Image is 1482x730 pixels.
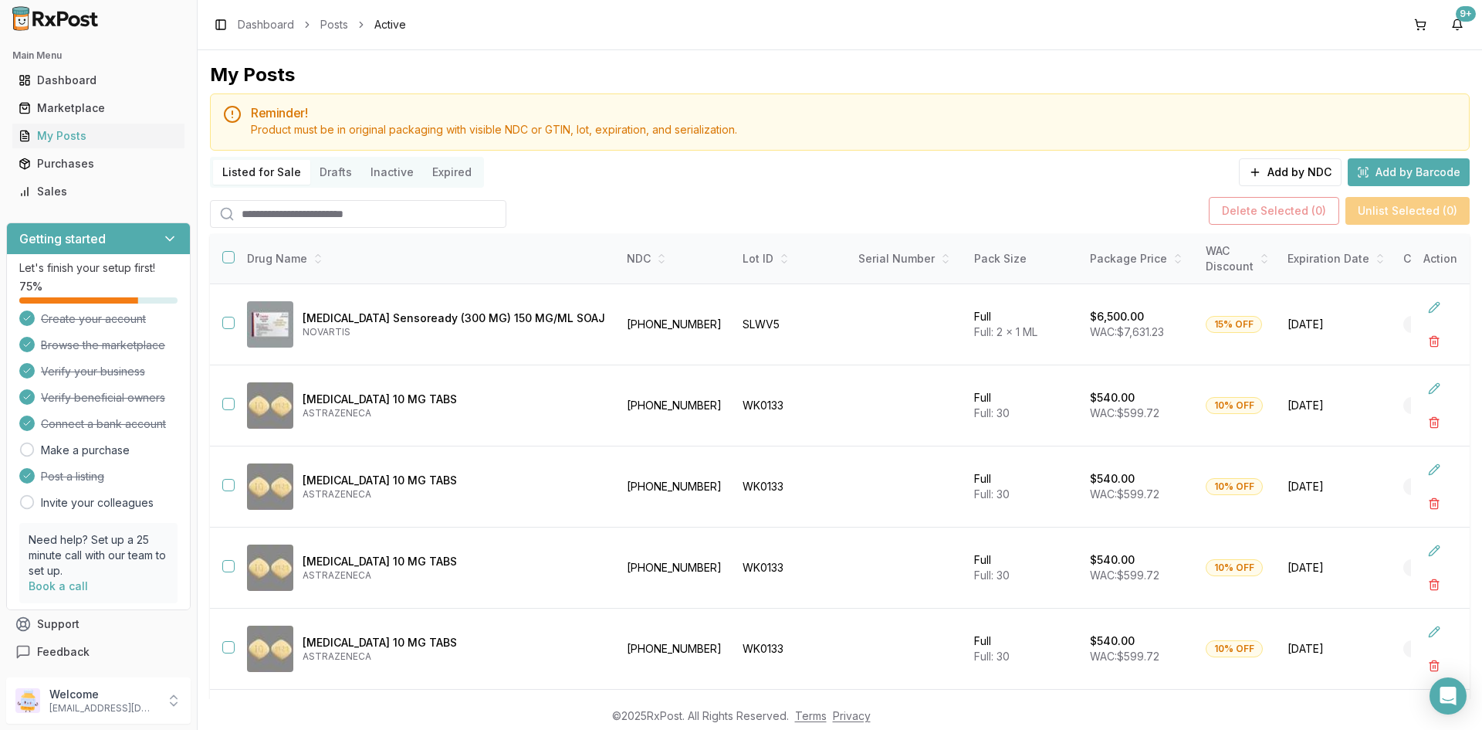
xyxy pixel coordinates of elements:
[617,609,733,690] td: [PHONE_NUMBER]
[974,569,1010,582] span: Full: 30
[361,160,423,185] button: Inactive
[1403,478,1470,495] div: Brand New
[6,96,191,121] button: Marketplace
[41,338,165,353] span: Browse the marketplace
[247,301,293,348] img: Cosentyx Sensoready (300 MG) 150 MG/ML SOAJ
[733,446,849,528] td: WK0133
[1348,158,1470,186] button: Add by Barcode
[1206,243,1269,274] div: WAC Discount
[303,635,605,650] p: [MEDICAL_DATA] 10 MG TABS
[733,284,849,365] td: SLWV5
[1287,641,1385,657] span: [DATE]
[41,390,165,406] span: Verify beneficial owners
[41,443,130,458] a: Make a purchase
[12,178,184,205] a: Sales
[41,469,104,484] span: Post a listing
[15,688,40,713] img: User avatar
[49,687,157,702] p: Welcome
[423,160,481,185] button: Expired
[247,626,293,672] img: Farxiga 10 MG TABS
[1420,537,1448,565] button: Edit
[1403,559,1470,576] div: Brand New
[210,63,295,87] div: My Posts
[1445,12,1470,37] button: 9+
[965,528,1081,609] td: Full
[1420,571,1448,599] button: Delete
[1090,390,1135,406] p: $540.00
[1420,456,1448,484] button: Edit
[6,638,191,666] button: Feedback
[251,107,1457,119] h5: Reminder!
[1090,325,1164,338] span: WAC: $7,631.23
[247,251,605,267] div: Drug Name
[6,6,105,31] img: RxPost Logo
[29,532,168,579] p: Need help? Set up a 25 minute call with our team to set up.
[1090,309,1144,324] p: $6,500.00
[6,68,191,93] button: Dashboard
[29,579,88,592] a: Book a call
[1403,640,1470,657] div: Brand New
[1287,317,1385,332] span: [DATE]
[617,284,733,365] td: [PHONE_NUMBER]
[617,528,733,609] td: [PHONE_NUMBER]
[1420,652,1448,680] button: Delete
[41,416,166,432] span: Connect a bank account
[6,179,191,204] button: Sales
[6,124,191,148] button: My Posts
[247,382,293,429] img: Farxiga 10 MG TABS
[247,463,293,510] img: Farxiga 10 MG TABS
[733,609,849,690] td: WK0133
[617,365,733,446] td: [PHONE_NUMBER]
[1090,569,1159,582] span: WAC: $599.72
[974,650,1010,663] span: Full: 30
[1090,406,1159,419] span: WAC: $599.72
[1403,397,1470,414] div: Brand New
[19,229,106,248] h3: Getting started
[627,251,724,267] div: NDC
[247,545,293,591] img: Farxiga 10 MG TABS
[374,17,406,32] span: Active
[238,17,294,32] a: Dashboard
[1239,158,1342,186] button: Add by NDC
[1420,409,1448,436] button: Delete
[49,702,157,715] p: [EMAIL_ADDRESS][DOMAIN_NAME]
[1420,328,1448,355] button: Delete
[19,184,178,199] div: Sales
[743,251,840,267] div: Lot ID
[41,311,146,327] span: Create your account
[795,709,827,722] a: Terms
[19,279,42,294] span: 75 %
[1456,6,1476,22] div: 9+
[1420,618,1448,646] button: Edit
[1420,294,1448,321] button: Edit
[965,284,1081,365] td: Full
[1090,251,1187,267] div: Package Price
[965,365,1081,446] td: Full
[1206,316,1262,333] div: 15% OFF
[1420,490,1448,518] button: Delete
[303,473,605,488] p: [MEDICAL_DATA] 10 MG TABS
[303,488,605,501] p: ASTRAZENECA
[965,234,1081,284] th: Pack Size
[19,73,178,88] div: Dashboard
[1090,552,1135,568] p: $540.00
[974,487,1010,501] span: Full: 30
[6,610,191,638] button: Support
[1287,560,1385,576] span: [DATE]
[1090,650,1159,663] span: WAC: $599.72
[1206,559,1263,576] div: 10% OFF
[12,122,184,150] a: My Posts
[303,311,605,326] p: [MEDICAL_DATA] Sensoready (300 MG) 150 MG/ML SOAJ
[303,650,605,663] p: ASTRAZENECA
[1090,487,1159,501] span: WAC: $599.72
[1403,316,1470,333] div: Brand New
[238,17,406,32] nav: breadcrumb
[12,49,184,62] h2: Main Menu
[1287,398,1385,413] span: [DATE]
[733,365,849,446] td: WK0133
[41,364,145,379] span: Verify your business
[1090,633,1135,649] p: $540.00
[19,156,178,171] div: Purchases
[974,325,1037,338] span: Full: 2 x 1 ML
[303,407,605,419] p: ASTRAZENECA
